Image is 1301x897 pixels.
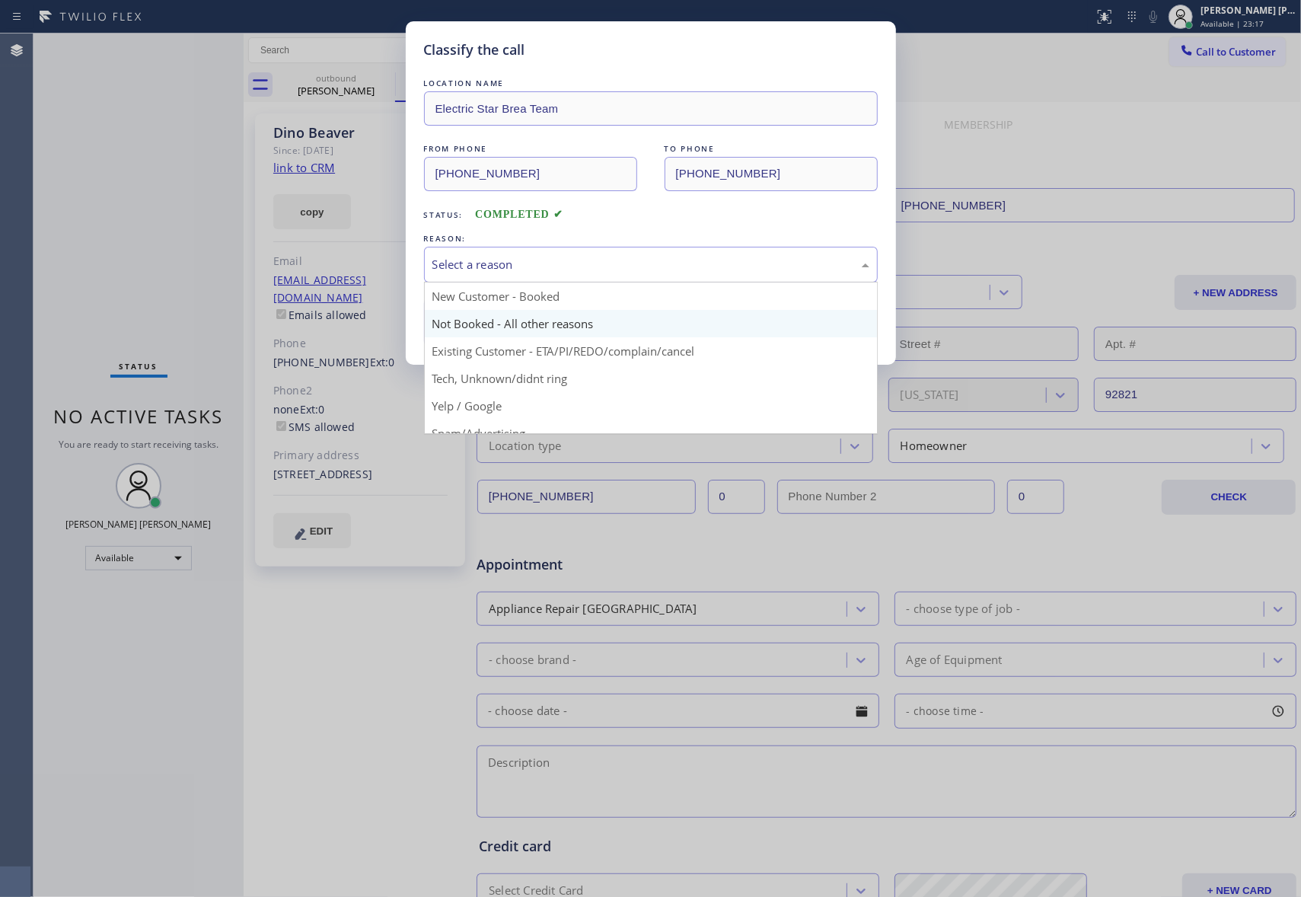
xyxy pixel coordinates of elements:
[424,209,464,220] span: Status:
[665,157,878,191] input: To phone
[424,157,637,191] input: From phone
[425,310,877,337] div: Not Booked - All other reasons
[425,420,877,447] div: Spam/Advertising
[424,141,637,157] div: FROM PHONE
[424,75,878,91] div: LOCATION NAME
[424,40,525,60] h5: Classify the call
[425,283,877,310] div: New Customer - Booked
[665,141,878,157] div: TO PHONE
[475,209,563,220] span: COMPLETED
[425,365,877,392] div: Tech, Unknown/didnt ring
[425,337,877,365] div: Existing Customer - ETA/PI/REDO/complain/cancel
[424,231,878,247] div: REASON:
[425,392,877,420] div: Yelp / Google
[432,256,869,273] div: Select a reason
